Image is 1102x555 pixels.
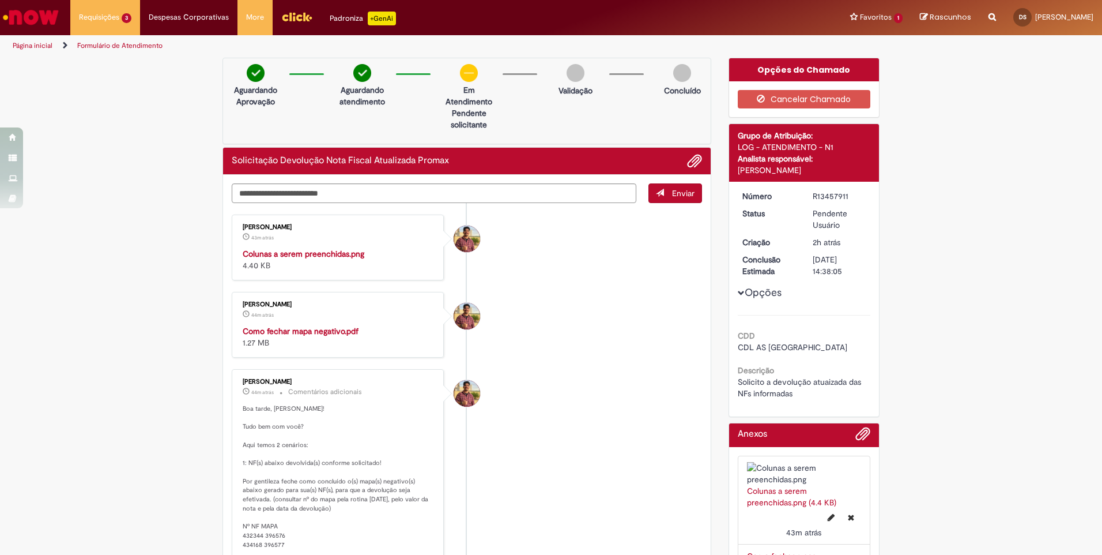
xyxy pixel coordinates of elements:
dt: Criação [734,237,805,248]
div: 4.40 KB [243,248,435,271]
dt: Conclusão Estimada [734,254,805,277]
img: circle-minus.png [460,64,478,82]
span: CDL AS [GEOGRAPHIC_DATA] [738,342,847,352]
button: Adicionar anexos [687,153,702,168]
ul: Trilhas de página [9,35,726,57]
img: check-circle-green.png [247,64,265,82]
div: Opções do Chamado [729,58,880,81]
div: 28/08/2025 13:38:02 [813,237,866,248]
dt: Número [734,190,805,202]
p: Validação [558,85,592,96]
span: 1 [894,13,903,23]
p: Em Atendimento [441,84,497,107]
a: Colunas a serem preenchidas.png [243,249,364,259]
button: Cancelar Chamado [738,90,871,108]
div: 1.27 MB [243,325,435,348]
p: Aguardando atendimento [334,84,390,107]
img: img-circle-grey.png [673,64,691,82]
img: img-circle-grey.png [567,64,584,82]
span: 3 [122,13,131,23]
p: Aguardando Aprovação [228,84,284,107]
span: 44m atrás [251,389,274,396]
div: [PERSON_NAME] [243,301,435,308]
div: Padroniza [330,12,396,25]
a: Colunas a serem preenchidas.png (4.4 KB) [747,486,836,508]
div: Analista responsável: [738,153,871,164]
img: check-circle-green.png [353,64,371,82]
span: 2h atrás [813,237,840,247]
div: Vitor Jeremias Da Silva [454,380,480,407]
div: LOG - ATENDIMENTO - N1 [738,141,871,153]
div: Vitor Jeremias Da Silva [454,226,480,252]
span: Rascunhos [930,12,971,22]
img: click_logo_yellow_360x200.png [281,8,312,25]
div: R13457911 [813,190,866,202]
div: [PERSON_NAME] [738,164,871,176]
span: 43m atrás [786,527,821,538]
button: Editar nome de arquivo Colunas a serem preenchidas.png [821,508,841,527]
a: Formulário de Atendimento [77,41,163,50]
div: [DATE] 14:38:05 [813,254,866,277]
button: Adicionar anexos [855,426,870,447]
div: Pendente Usuário [813,208,866,231]
span: Enviar [672,188,695,198]
p: Pendente solicitante [441,107,497,130]
h2: Solicitação Devolução Nota Fiscal Atualizada Promax Histórico de tíquete [232,156,449,166]
button: Excluir Colunas a serem preenchidas.png [841,508,861,527]
div: [PERSON_NAME] [243,224,435,231]
span: [PERSON_NAME] [1035,12,1093,22]
span: 43m atrás [251,234,274,241]
a: Rascunhos [920,12,971,23]
button: Enviar [648,183,702,203]
b: Descrição [738,365,774,376]
span: Despesas Corporativas [149,12,229,23]
span: Solicito a devolução atuaizada das NFs informadas [738,377,863,399]
div: Vitor Jeremias Da Silva [454,303,480,329]
p: Concluído [664,85,701,96]
textarea: Digite sua mensagem aqui... [232,183,636,203]
span: DS [1019,13,1026,21]
div: [PERSON_NAME] [243,378,435,385]
img: Colunas a serem preenchidas.png [747,462,862,485]
div: Grupo de Atribuição: [738,130,871,141]
p: +GenAi [368,12,396,25]
b: CDD [738,331,755,341]
h2: Anexos [738,429,767,440]
time: 28/08/2025 14:31:18 [251,389,274,396]
dt: Status [734,208,805,219]
small: Comentários adicionais [288,387,362,397]
span: More [246,12,264,23]
span: Favoritos [860,12,892,23]
time: 28/08/2025 14:31:59 [786,527,821,538]
img: ServiceNow [1,6,61,29]
span: 44m atrás [251,312,274,318]
time: 28/08/2025 14:31:59 [251,234,274,241]
a: Página inicial [13,41,52,50]
a: Como fechar mapa negativo.pdf [243,326,358,336]
time: 28/08/2025 13:38:02 [813,237,840,247]
time: 28/08/2025 14:31:44 [251,312,274,318]
span: Requisições [79,12,119,23]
